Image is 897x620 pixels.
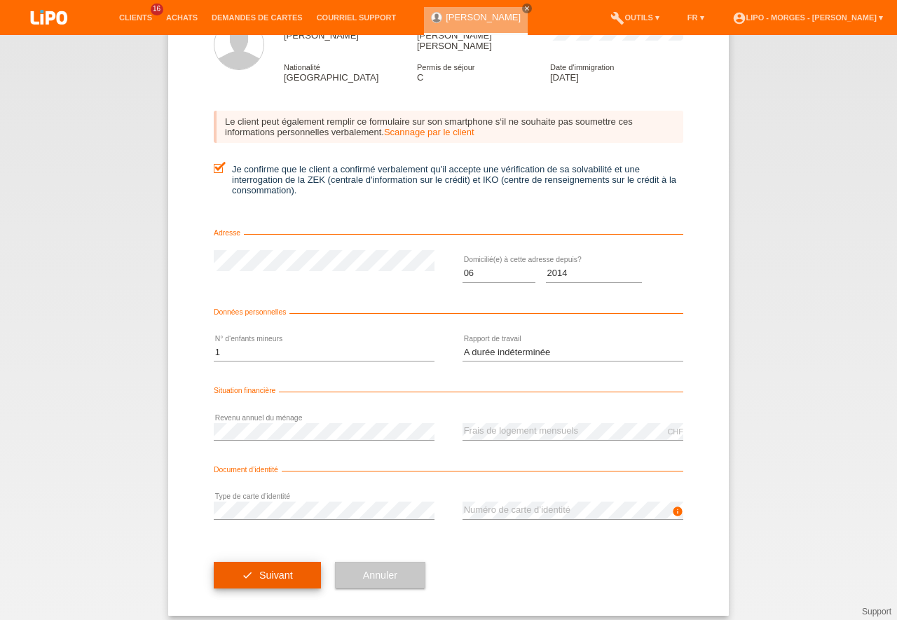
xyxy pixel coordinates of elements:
[672,506,683,517] i: info
[242,570,253,581] i: check
[725,13,890,22] a: account_circleLIPO - Morges - [PERSON_NAME] ▾
[667,427,683,436] div: CHF
[417,62,550,83] div: C
[214,562,321,588] button: check Suivant
[214,229,244,237] span: Adresse
[214,387,279,394] span: Situation financière
[214,164,683,195] label: Je confirme que le client a confirmé verbalement qu'il accepte une vérification de sa solvabilité...
[862,607,891,616] a: Support
[151,4,163,15] span: 16
[550,62,683,83] div: [DATE]
[205,13,310,22] a: Demandes de cartes
[672,510,683,518] a: info
[522,4,532,13] a: close
[363,570,397,581] span: Annuler
[284,62,417,83] div: [GEOGRAPHIC_DATA]
[523,5,530,12] i: close
[310,13,403,22] a: Courriel Support
[417,20,550,51] div: [PERSON_NAME] [PERSON_NAME]
[680,13,711,22] a: FR ▾
[417,63,475,71] span: Permis de séjour
[732,11,746,25] i: account_circle
[214,111,683,143] div: Le client peut également remplir ce formulaire sur son smartphone s‘il ne souhaite pas soumettre ...
[14,29,84,39] a: LIPO pay
[603,13,666,22] a: buildOutils ▾
[284,63,320,71] span: Nationalité
[384,127,474,137] a: Scannage par le client
[112,13,159,22] a: Clients
[335,562,425,588] button: Annuler
[159,13,205,22] a: Achats
[214,308,289,316] span: Données personnelles
[259,570,293,581] span: Suivant
[550,63,614,71] span: Date d'immigration
[446,12,521,22] a: [PERSON_NAME]
[610,11,624,25] i: build
[214,466,282,474] span: Document d’identité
